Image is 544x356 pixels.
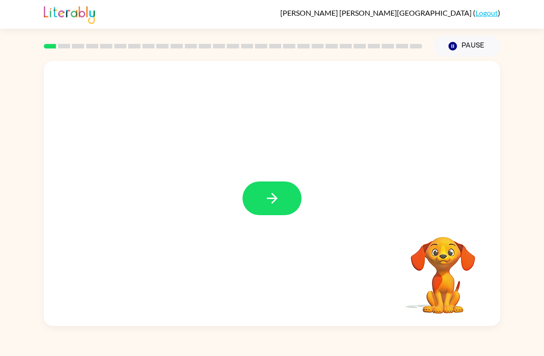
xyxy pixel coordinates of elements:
img: Literably [44,4,95,24]
video: Your browser must support playing .mp4 files to use Literably. Please try using another browser. [397,223,489,315]
a: Logout [475,8,498,17]
button: Pause [433,36,500,57]
div: ( ) [280,8,500,17]
span: [PERSON_NAME] [PERSON_NAME][GEOGRAPHIC_DATA] [280,8,473,17]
